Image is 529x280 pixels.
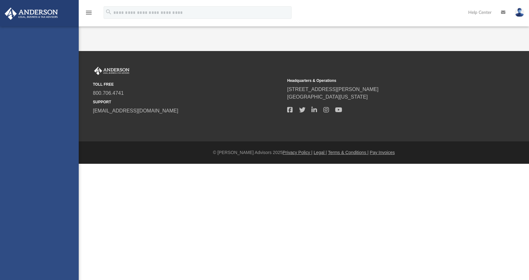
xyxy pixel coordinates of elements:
[515,8,524,17] img: User Pic
[85,12,93,16] a: menu
[287,87,378,92] a: [STREET_ADDRESS][PERSON_NAME]
[93,90,124,96] a: 800.706.4741
[93,99,283,105] small: SUPPORT
[287,78,477,83] small: Headquarters & Operations
[3,8,60,20] img: Anderson Advisors Platinum Portal
[93,67,131,75] img: Anderson Advisors Platinum Portal
[93,108,178,113] a: [EMAIL_ADDRESS][DOMAIN_NAME]
[79,149,529,156] div: © [PERSON_NAME] Advisors 2025
[370,150,395,155] a: Pay Invoices
[283,150,313,155] a: Privacy Policy |
[93,82,283,87] small: TOLL FREE
[328,150,369,155] a: Terms & Conditions |
[85,9,93,16] i: menu
[287,94,368,100] a: [GEOGRAPHIC_DATA][US_STATE]
[314,150,327,155] a: Legal |
[105,9,112,15] i: search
